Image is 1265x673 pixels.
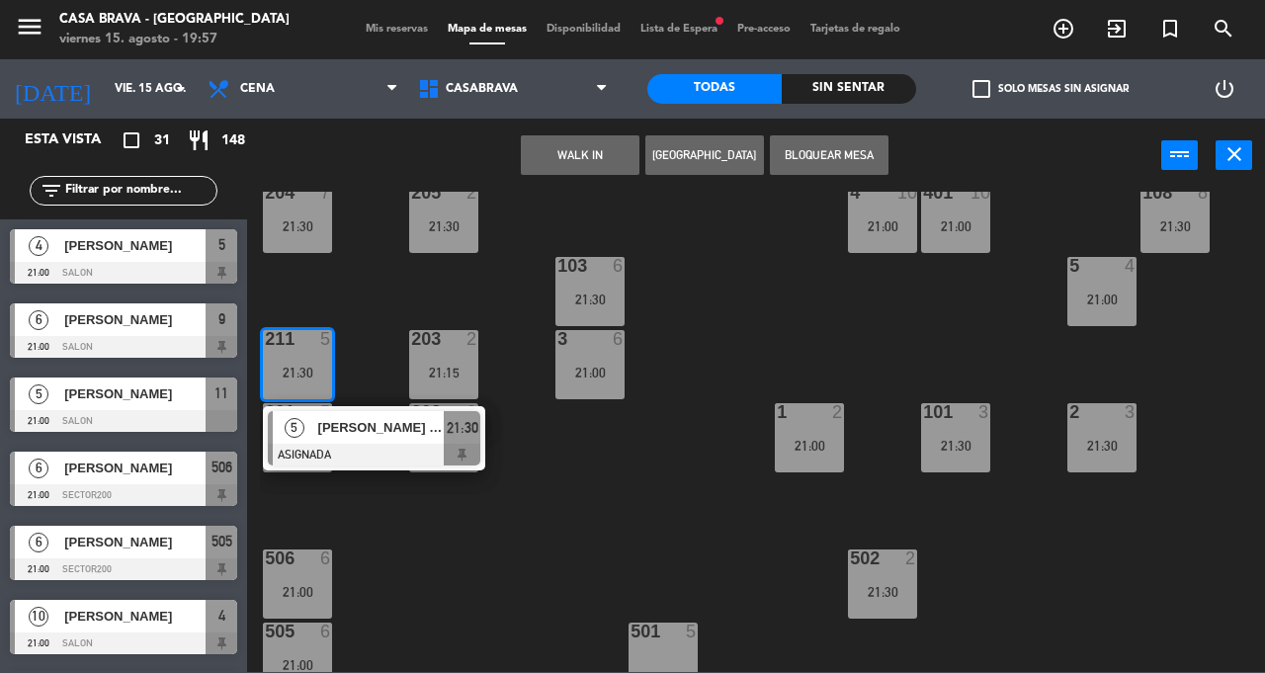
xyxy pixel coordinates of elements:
[263,219,332,233] div: 21:30
[1158,17,1182,41] i: turned_in_not
[218,233,225,257] span: 5
[770,135,888,175] button: Bloquear Mesa
[59,10,290,30] div: Casa Brava - [GEOGRAPHIC_DATA]
[1213,77,1236,101] i: power_settings_new
[1069,257,1070,275] div: 5
[923,403,924,421] div: 101
[211,530,232,553] span: 505
[187,128,211,152] i: restaurant
[446,82,518,96] span: CasaBrava
[537,24,631,35] span: Disponibilidad
[447,416,478,440] span: 21:30
[320,623,332,640] div: 6
[1069,403,1070,421] div: 2
[714,15,725,27] span: fiber_manual_record
[848,585,917,599] div: 21:30
[1168,142,1192,166] i: power_input
[218,307,225,331] span: 9
[29,607,48,627] span: 10
[921,439,990,453] div: 21:30
[1216,140,1252,170] button: close
[320,330,332,348] div: 5
[263,658,332,672] div: 21:00
[263,585,332,599] div: 21:00
[832,403,844,421] div: 2
[411,184,412,202] div: 205
[775,439,844,453] div: 21:00
[265,403,266,421] div: 201
[1105,17,1129,41] i: exit_to_app
[29,384,48,404] span: 5
[409,366,478,379] div: 21:15
[409,219,478,233] div: 21:30
[466,403,478,421] div: 2
[1161,140,1198,170] button: power_input
[782,74,916,104] div: Sin sentar
[154,129,170,152] span: 31
[686,623,698,640] div: 5
[320,549,332,567] div: 6
[63,180,216,202] input: Filtrar por nombre...
[613,257,625,275] div: 6
[29,459,48,478] span: 6
[411,403,412,421] div: 202
[1125,403,1137,421] div: 3
[727,24,801,35] span: Pre-acceso
[265,330,266,348] div: 211
[921,219,990,233] div: 21:00
[1223,142,1246,166] i: close
[1067,293,1137,306] div: 21:00
[850,549,851,567] div: 502
[555,293,625,306] div: 21:30
[972,80,1129,98] label: Solo mesas sin asignar
[318,417,445,438] span: [PERSON_NAME] D'[PERSON_NAME]
[848,219,917,233] div: 21:00
[240,82,275,96] span: Cena
[970,184,990,202] div: 10
[1142,184,1143,202] div: 108
[59,30,290,49] div: viernes 15. agosto - 19:57
[801,24,910,35] span: Tarjetas de regalo
[647,74,782,104] div: Todas
[1125,257,1137,275] div: 4
[29,310,48,330] span: 6
[64,532,206,552] span: [PERSON_NAME]
[631,623,632,640] div: 501
[40,179,63,203] i: filter_list
[64,458,206,478] span: [PERSON_NAME]
[466,184,478,202] div: 2
[265,549,266,567] div: 506
[1052,17,1075,41] i: add_circle_outline
[557,257,558,275] div: 103
[64,309,206,330] span: [PERSON_NAME]
[29,533,48,552] span: 6
[64,383,206,404] span: [PERSON_NAME]
[438,24,537,35] span: Mapa de mesas
[1212,17,1235,41] i: search
[214,381,228,405] span: 11
[645,135,764,175] button: [GEOGRAPHIC_DATA]
[320,403,332,421] div: 5
[777,403,778,421] div: 1
[263,366,332,379] div: 21:30
[631,24,727,35] span: Lista de Espera
[521,135,639,175] button: WALK IN
[64,606,206,627] span: [PERSON_NAME]
[265,623,266,640] div: 505
[1198,184,1210,202] div: 8
[285,418,304,438] span: 5
[64,235,206,256] span: [PERSON_NAME]
[466,330,478,348] div: 2
[411,330,412,348] div: 203
[557,330,558,348] div: 3
[120,128,143,152] i: crop_square
[10,128,142,152] div: Esta vista
[29,236,48,256] span: 4
[1140,219,1210,233] div: 21:30
[15,12,44,48] button: menu
[555,366,625,379] div: 21:00
[356,24,438,35] span: Mis reservas
[972,80,990,98] span: check_box_outline_blank
[320,184,332,202] div: 7
[850,184,851,202] div: 4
